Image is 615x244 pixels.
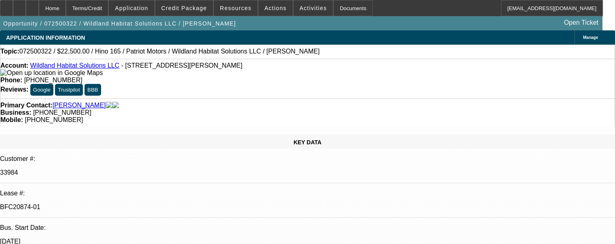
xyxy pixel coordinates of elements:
button: Activities [294,0,333,16]
strong: Primary Contact: [0,102,53,109]
span: Application [115,5,148,11]
span: Resources [220,5,251,11]
span: Actions [264,5,287,11]
span: Manage [583,35,598,40]
span: Credit Package [161,5,207,11]
img: linkedin-icon.png [112,102,119,109]
button: Credit Package [155,0,213,16]
button: Actions [258,0,293,16]
span: KEY DATA [294,139,321,146]
span: Activities [300,5,327,11]
strong: Business: [0,109,31,116]
button: Application [109,0,154,16]
span: 072500322 / $22,500.00 / Hino 165 / Patriot Motors / Wildland Habitat Solutions LLC / [PERSON_NAME] [19,48,320,55]
span: [PHONE_NUMBER] [33,109,91,116]
span: APPLICATION INFORMATION [6,34,85,41]
a: View Google Maps [0,69,103,76]
span: Opportunity / 072500322 / Wildland Habitat Solutions LLC / [PERSON_NAME] [3,20,236,27]
img: Open up location in Google Maps [0,69,103,77]
span: [PHONE_NUMBER] [25,116,83,123]
span: - [STREET_ADDRESS][PERSON_NAME] [121,62,243,69]
button: Google [30,84,53,96]
strong: Mobile: [0,116,23,123]
button: Trustpilot [55,84,82,96]
a: [PERSON_NAME] [53,102,106,109]
strong: Reviews: [0,86,28,93]
button: BBB [85,84,101,96]
a: Wildland Habitat Solutions LLC [30,62,120,69]
strong: Account: [0,62,28,69]
a: Open Ticket [561,16,602,30]
img: facebook-icon.png [106,102,112,109]
strong: Topic: [0,48,19,55]
span: [PHONE_NUMBER] [24,77,82,83]
strong: Phone: [0,77,22,83]
button: Resources [214,0,258,16]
